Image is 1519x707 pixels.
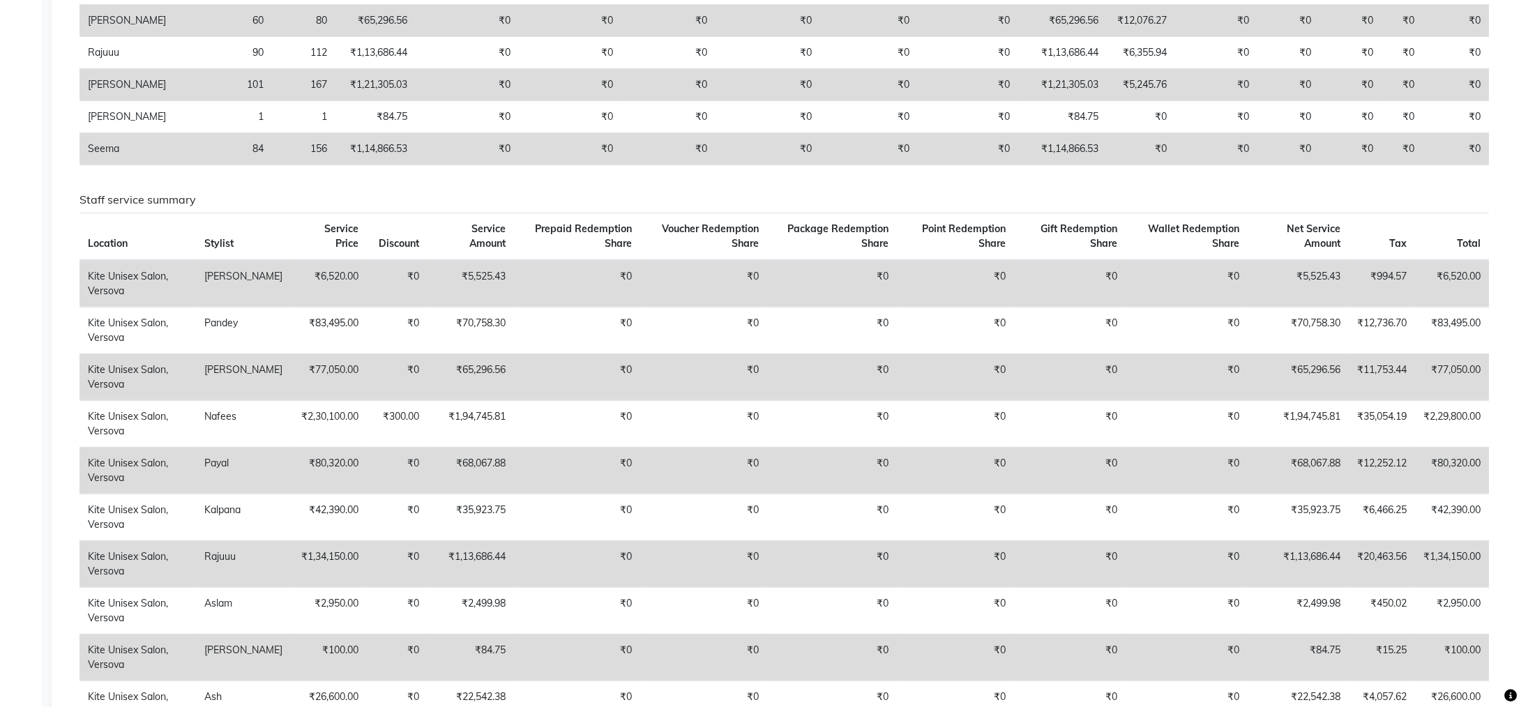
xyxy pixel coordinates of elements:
[174,133,272,165] td: 84
[1014,447,1126,494] td: ₹0
[1018,5,1107,37] td: ₹65,296.56
[291,494,367,540] td: ₹42,390.00
[621,37,716,69] td: ₹0
[1415,634,1489,681] td: ₹100.00
[898,494,1014,540] td: ₹0
[428,587,513,634] td: ₹2,499.98
[367,307,428,353] td: ₹0
[335,101,416,133] td: ₹84.75
[898,307,1014,353] td: ₹0
[428,260,513,307] td: ₹5,525.43
[367,260,428,307] td: ₹0
[367,447,428,494] td: ₹0
[1107,101,1175,133] td: ₹0
[367,587,428,634] td: ₹0
[428,494,513,540] td: ₹35,923.75
[1349,307,1415,353] td: ₹12,736.70
[641,587,768,634] td: ₹0
[1349,447,1415,494] td: ₹12,252.12
[898,540,1014,587] td: ₹0
[1423,69,1489,101] td: ₹0
[1126,307,1248,353] td: ₹0
[80,69,174,101] td: [PERSON_NAME]
[80,307,196,353] td: Kite Unisex Salon, Versova
[428,353,513,400] td: ₹65,296.56
[80,494,196,540] td: Kite Unisex Salon, Versova
[536,222,633,250] span: Prepaid Redemption Share
[1258,37,1320,69] td: ₹0
[416,69,518,101] td: ₹0
[1320,133,1382,165] td: ₹0
[1349,353,1415,400] td: ₹11,753.44
[767,307,897,353] td: ₹0
[1014,353,1126,400] td: ₹0
[416,5,518,37] td: ₹0
[1423,101,1489,133] td: ₹0
[1014,400,1126,447] td: ₹0
[291,634,367,681] td: ₹100.00
[1126,260,1248,307] td: ₹0
[1248,447,1349,494] td: ₹68,067.88
[174,69,272,101] td: 101
[196,260,291,307] td: [PERSON_NAME]
[80,634,196,681] td: Kite Unisex Salon, Versova
[1018,101,1107,133] td: ₹84.75
[196,447,291,494] td: Payal
[291,400,367,447] td: ₹2,30,100.00
[367,400,428,447] td: ₹300.00
[1382,101,1423,133] td: ₹0
[416,37,518,69] td: ₹0
[514,540,641,587] td: ₹0
[1248,400,1349,447] td: ₹1,94,745.81
[662,222,759,250] span: Voucher Redemption Share
[820,37,917,69] td: ₹0
[1457,237,1481,250] span: Total
[641,353,768,400] td: ₹0
[898,587,1014,634] td: ₹0
[918,101,1018,133] td: ₹0
[1287,222,1340,250] span: Net Service Amount
[898,447,1014,494] td: ₹0
[1018,37,1107,69] td: ₹1,13,686.44
[1126,540,1248,587] td: ₹0
[428,307,513,353] td: ₹70,758.30
[918,69,1018,101] td: ₹0
[272,5,335,37] td: 80
[1349,494,1415,540] td: ₹6,466.25
[1014,307,1126,353] td: ₹0
[428,400,513,447] td: ₹1,94,745.81
[80,193,1489,206] h6: Staff service summary
[291,353,367,400] td: ₹77,050.00
[898,400,1014,447] td: ₹0
[272,133,335,165] td: 156
[1014,494,1126,540] td: ₹0
[174,37,272,69] td: 90
[1248,634,1349,681] td: ₹84.75
[88,237,128,250] span: Location
[514,400,641,447] td: ₹0
[820,133,917,165] td: ₹0
[291,447,367,494] td: ₹80,320.00
[519,5,621,37] td: ₹0
[416,133,518,165] td: ₹0
[1415,447,1489,494] td: ₹80,320.00
[1423,5,1489,37] td: ₹0
[1014,634,1126,681] td: ₹0
[1126,447,1248,494] td: ₹0
[1041,222,1117,250] span: Gift Redemption Share
[1349,587,1415,634] td: ₹450.02
[174,5,272,37] td: 60
[1018,69,1107,101] td: ₹1,21,305.03
[519,133,621,165] td: ₹0
[416,101,518,133] td: ₹0
[767,587,897,634] td: ₹0
[1175,37,1258,69] td: ₹0
[196,494,291,540] td: Kalpana
[367,353,428,400] td: ₹0
[1248,353,1349,400] td: ₹65,296.56
[788,222,889,250] span: Package Redemption Share
[514,634,641,681] td: ₹0
[1415,494,1489,540] td: ₹42,390.00
[519,69,621,101] td: ₹0
[1126,634,1248,681] td: ₹0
